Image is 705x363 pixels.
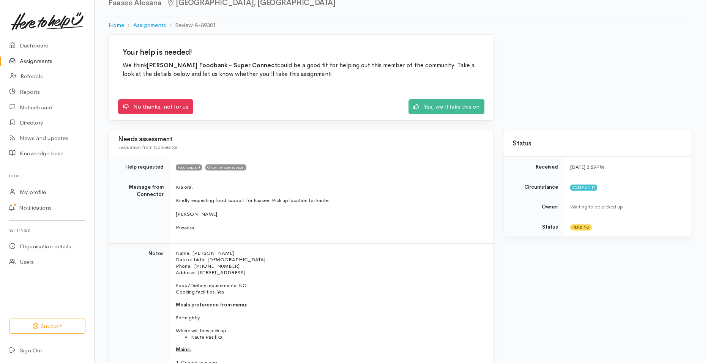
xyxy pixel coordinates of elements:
span: Older person support [205,164,246,170]
p: [PERSON_NAME], [176,210,484,218]
td: Status [503,217,564,237]
p: Cooking facilities: Yes [176,289,484,295]
p: Kia ora, [176,183,484,191]
span: Community [570,185,597,191]
td: Received [503,157,564,177]
a: Yes, we'll take this on [408,99,484,115]
p: We think could be a good fit for helping out this member of the community. Take a look at the det... [123,61,480,79]
td: Owner [503,197,564,217]
td: Message from Connector [109,177,170,243]
span: Evaluation from Connector [118,144,178,150]
p: Food/Dietary requirements: NO [176,282,484,289]
p: Kindly requesting food support for Faasee. Pick up location for kaute. [176,197,484,204]
b: [PERSON_NAME] Foodbank - Super Connect [147,62,277,69]
p: Fortnightly [176,314,484,321]
h6: Settings [9,225,85,235]
a: Home [109,21,124,30]
time: [DATE] 3:29PM [570,164,604,170]
u: Mains: [176,346,191,353]
a: No thanks, not for us [118,99,193,115]
nav: breadcrumb [109,16,691,34]
td: Help requested [109,157,170,177]
td: Circumstance [503,177,564,197]
p: Address: [STREET_ADDRESS] [176,269,484,276]
div: Waiting to be picked up [570,203,682,211]
h2: Your help is needed! [123,48,480,57]
p: Priyanka [176,224,484,231]
a: Assignments [133,21,166,30]
h3: Needs assessment [118,136,484,143]
span: Pending [570,224,592,230]
p: Name: [PERSON_NAME] Date of birth: [DEMOGRAPHIC_DATA] Phone: [PHONE_NUMBER] [176,250,484,269]
p: Where will they pick up [176,327,484,334]
h6: Profile [9,171,85,181]
li: Review A-89301 [166,21,216,30]
span: Food support [176,164,202,170]
h3: Status [513,140,682,147]
u: Meals preference from menu: [176,301,248,308]
li: Kaute Pasifika [191,334,484,340]
button: Support [9,319,85,334]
